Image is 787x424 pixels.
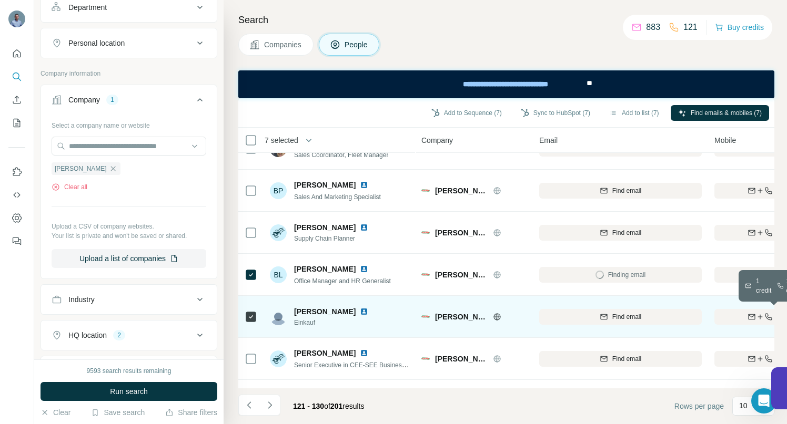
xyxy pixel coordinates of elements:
[360,307,368,316] img: LinkedIn logo
[294,360,597,369] span: Senior Executive in CEE-SEE Business Development - Retail, [GEOGRAPHIC_DATA], E-Com. Food/Spices
[539,135,558,146] span: Email
[52,117,206,130] div: Select a company name or website
[360,223,368,232] img: LinkedIn logo
[68,95,100,105] div: Company
[8,185,25,204] button: Use Surfe API
[8,162,25,181] button: Use Surfe on LinkedIn
[671,105,769,121] button: Find emails & mobiles (7)
[294,222,356,233] span: [PERSON_NAME]
[41,287,217,312] button: Industry
[8,44,25,63] button: Quick start
[539,309,702,325] button: Find email
[259,395,280,416] button: Navigate to next page
[612,354,641,364] span: Find email
[330,402,342,410] span: 201
[8,67,25,86] button: Search
[539,225,702,241] button: Find email
[751,388,776,413] iframe: Intercom live chat
[52,249,206,268] button: Upload a list of companies
[294,306,356,317] span: [PERSON_NAME]
[421,231,430,234] img: Logo of Kotányi
[324,402,330,410] span: of
[435,227,488,238] span: [PERSON_NAME]
[238,13,774,27] h4: Search
[435,270,488,280] span: [PERSON_NAME]
[8,113,25,132] button: My lists
[360,349,368,357] img: LinkedIn logo
[539,351,702,367] button: Find email
[55,164,107,173] span: [PERSON_NAME]
[424,105,509,121] button: Add to Sequence (7)
[421,315,430,318] img: Logo of Kotányi
[8,11,25,27] img: Avatar
[8,209,25,227] button: Dashboard
[612,312,641,322] span: Find email
[265,135,298,146] span: 7 selected
[8,232,25,251] button: Feedback
[294,234,372,243] span: Supply Chain Planner
[270,182,287,199] div: BP
[294,180,356,190] span: [PERSON_NAME]
[264,39,302,50] span: Companies
[435,312,488,322] span: [PERSON_NAME]
[602,105,667,121] button: Add to list (7)
[421,273,430,276] img: Logo of Kotányi
[674,401,724,411] span: Rows per page
[612,186,641,195] span: Find email
[513,105,598,121] button: Sync to HubSpot (7)
[360,181,368,189] img: LinkedIn logo
[270,308,287,325] img: Avatar
[294,277,391,285] span: Office Manager and HR Generalist
[68,38,125,48] div: Personal location
[360,265,368,273] img: LinkedIn logo
[68,2,107,13] div: Department
[8,90,25,109] button: Enrich CSV
[294,193,381,201] span: Sales And Marketing Specialist
[435,185,488,196] span: [PERSON_NAME]
[421,189,430,192] img: Logo of Kotányi
[270,266,287,283] div: BL
[41,87,217,117] button: Company1
[294,264,356,274] span: [PERSON_NAME]
[435,354,488,364] span: [PERSON_NAME]
[41,69,217,78] p: Company information
[683,21,698,34] p: 121
[715,20,764,35] button: Buy credits
[165,407,217,418] button: Share filters
[421,357,430,360] img: Logo of Kotányi
[106,95,118,105] div: 1
[294,151,388,159] span: Sales Coordinator, Fleet Manager
[238,395,259,416] button: Navigate to previous page
[714,135,736,146] span: Mobile
[293,402,324,410] span: 121 - 130
[238,70,774,98] iframe: Banner
[113,330,125,340] div: 2
[41,358,217,384] button: Annual revenue ($)
[294,318,372,327] span: Einkauf
[646,21,660,34] p: 883
[52,231,206,241] p: Your list is private and won't be saved or shared.
[293,402,364,410] span: results
[68,294,95,305] div: Industry
[41,30,217,56] button: Personal location
[41,323,217,348] button: HQ location2
[270,224,287,241] img: Avatar
[691,108,762,118] span: Find emails & mobiles (7)
[421,135,453,146] span: Company
[68,330,107,340] div: HQ location
[294,348,356,358] span: [PERSON_NAME]
[41,407,70,418] button: Clear
[345,39,369,50] span: People
[91,407,145,418] button: Save search
[52,222,206,231] p: Upload a CSV of company websites.
[110,386,148,397] span: Run search
[270,350,287,367] img: Avatar
[612,228,641,237] span: Find email
[52,182,87,192] button: Clear all
[41,382,217,401] button: Run search
[539,183,702,199] button: Find email
[739,400,748,411] p: 10
[87,366,171,376] div: 9593 search results remaining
